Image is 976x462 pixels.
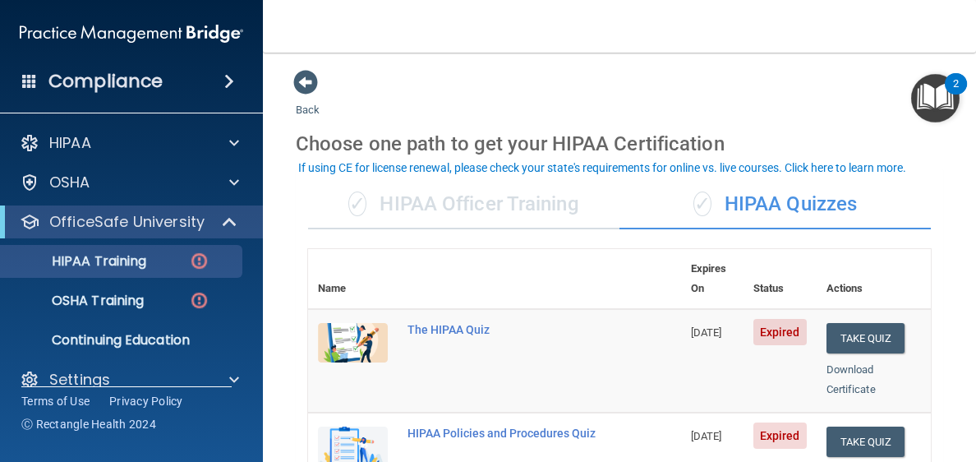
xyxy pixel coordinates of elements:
a: Back [296,84,320,116]
a: Privacy Policy [109,393,183,409]
h4: Compliance [48,70,163,93]
span: [DATE] [691,430,722,442]
p: OfficeSafe University [49,212,205,232]
p: OSHA Training [11,293,144,309]
span: ✓ [348,192,366,216]
button: Open Resource Center, 2 new notifications [911,74,960,122]
a: Settings [20,370,239,390]
div: The HIPAA Quiz [407,323,599,336]
a: HIPAA [20,133,239,153]
button: Take Quiz [826,323,905,353]
button: Take Quiz [826,427,905,457]
button: If using CE for license renewal, please check your state's requirements for online vs. live cours... [296,159,909,176]
img: PMB logo [20,17,243,50]
a: OfficeSafe University [20,212,238,232]
p: Settings [49,370,110,390]
span: Ⓒ Rectangle Health 2024 [21,416,156,432]
span: ✓ [693,192,711,216]
p: HIPAA [49,133,91,153]
a: OSHA [20,173,239,192]
div: Choose one path to get your HIPAA Certification [296,120,943,168]
div: 2 [953,84,959,105]
th: Status [744,249,817,309]
p: OSHA [49,173,90,192]
p: Continuing Education [11,332,235,349]
div: HIPAA Quizzes [619,180,931,229]
img: danger-circle.6113f641.png [189,251,209,271]
img: danger-circle.6113f641.png [189,290,209,311]
p: HIPAA Training [11,253,146,270]
iframe: Drift Widget Chat Controller [692,345,956,411]
div: If using CE for license renewal, please check your state's requirements for online vs. live cours... [298,162,906,173]
th: Actions [817,249,931,309]
div: HIPAA Policies and Procedures Quiz [407,427,599,440]
span: Expired [753,423,807,449]
span: Expired [753,319,807,345]
span: [DATE] [691,326,722,339]
th: Name [308,249,398,309]
a: Terms of Use [21,393,90,409]
div: HIPAA Officer Training [308,180,619,229]
th: Expires On [681,249,744,309]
